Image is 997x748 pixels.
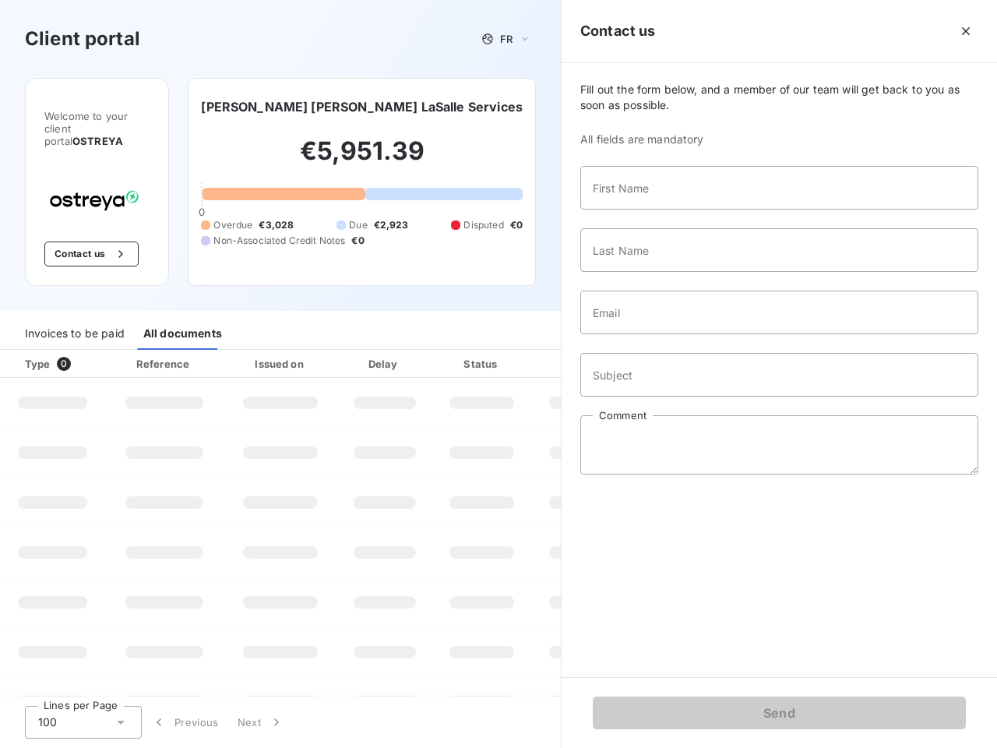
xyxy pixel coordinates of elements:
[259,218,294,232] span: €3,028
[25,25,140,53] h3: Client portal
[435,356,528,372] div: Status
[580,132,978,147] span: All fields are mandatory
[593,697,966,729] button: Send
[143,317,222,350] div: All documents
[57,357,71,371] span: 0
[580,166,978,210] input: placeholder
[580,291,978,334] input: placeholder
[25,317,125,350] div: Invoices to be paid
[44,242,139,266] button: Contact us
[38,714,57,730] span: 100
[44,185,144,217] img: Company logo
[534,356,634,372] div: Amount
[227,356,334,372] div: Issued on
[136,358,189,370] div: Reference
[142,706,228,739] button: Previous
[580,353,978,397] input: placeholder
[228,706,294,739] button: Next
[199,206,205,218] span: 0
[201,97,523,116] h6: [PERSON_NAME] [PERSON_NAME] LaSalle Services
[349,218,367,232] span: Due
[201,136,523,182] h2: €5,951.39
[580,228,978,272] input: placeholder
[580,82,978,113] span: Fill out the form below, and a member of our team will get back to you as soon as possible.
[351,234,364,248] span: €0
[213,234,345,248] span: Non-Associated Credit Notes
[463,218,503,232] span: Disputed
[374,218,409,232] span: €2,923
[340,356,429,372] div: Delay
[44,110,150,147] span: Welcome to your client portal
[72,135,123,147] span: OSTREYA
[580,20,656,42] h5: Contact us
[500,33,513,45] span: FR
[510,218,523,232] span: €0
[16,356,102,372] div: Type
[213,218,252,232] span: Overdue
